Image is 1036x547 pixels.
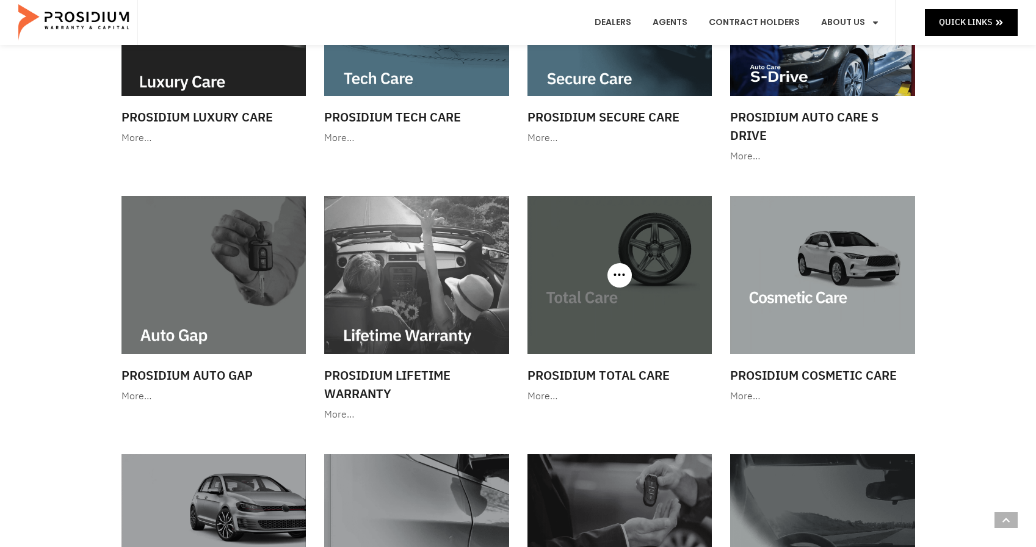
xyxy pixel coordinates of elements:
[121,108,306,126] h3: Prosidium Luxury Care
[121,388,306,405] div: More…
[724,190,921,411] a: Prosidium Cosmetic Care More…
[939,15,992,30] span: Quick Links
[527,388,712,405] div: More…
[324,108,509,126] h3: Prosidium Tech Care
[527,129,712,147] div: More…
[121,129,306,147] div: More…
[730,388,915,405] div: More…
[527,366,712,385] h3: Prosidium Total Care
[324,366,509,403] h3: Prosidium Lifetime Warranty
[730,366,915,385] h3: Prosidium Cosmetic Care
[521,190,719,411] a: Prosidium Total Care More…
[121,366,306,385] h3: Prosidium Auto Gap
[318,190,515,430] a: Prosidium Lifetime Warranty More…
[324,129,509,147] div: More…
[115,190,313,411] a: Prosidium Auto Gap More…
[730,148,915,165] div: More…
[730,108,915,145] h3: Prosidium Auto Care S Drive
[324,406,509,424] div: More…
[925,9,1018,35] a: Quick Links
[527,108,712,126] h3: Prosidium Secure Care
